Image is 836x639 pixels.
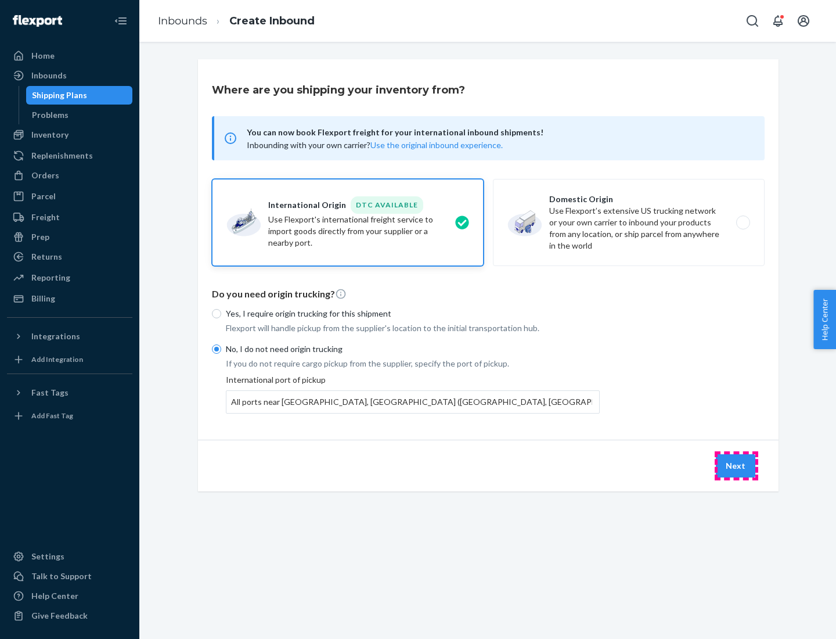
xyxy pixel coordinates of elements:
[26,86,133,105] a: Shipping Plans
[7,587,132,605] a: Help Center
[7,289,132,308] a: Billing
[226,343,600,355] p: No, I do not need origin trucking
[7,327,132,346] button: Integrations
[212,309,221,318] input: Yes, I require origin trucking for this shipment
[792,9,815,33] button: Open account menu
[31,150,93,161] div: Replenishments
[31,191,56,202] div: Parcel
[7,350,132,369] a: Add Integration
[26,106,133,124] a: Problems
[226,308,600,319] p: Yes, I require origin trucking for this shipment
[31,50,55,62] div: Home
[7,146,132,165] a: Replenishments
[741,9,764,33] button: Open Search Box
[226,322,600,334] p: Flexport will handle pickup from the supplier's location to the initial transportation hub.
[7,125,132,144] a: Inventory
[7,228,132,246] a: Prep
[7,46,132,65] a: Home
[31,293,55,304] div: Billing
[7,268,132,287] a: Reporting
[7,66,132,85] a: Inbounds
[226,358,600,369] p: If you do not require cargo pickup from the supplier, specify the port of pickup.
[31,231,49,243] div: Prep
[226,374,600,414] div: International port of pickup
[31,610,88,622] div: Give Feedback
[229,15,315,27] a: Create Inbound
[7,407,132,425] a: Add Fast Tag
[7,383,132,402] button: Fast Tags
[813,290,836,349] button: Help Center
[31,129,69,141] div: Inventory
[31,211,60,223] div: Freight
[212,288,765,301] p: Do you need origin trucking?
[31,551,64,562] div: Settings
[31,331,80,342] div: Integrations
[31,387,69,399] div: Fast Tags
[7,166,132,185] a: Orders
[31,272,70,283] div: Reporting
[13,15,62,27] img: Flexport logo
[7,606,132,625] button: Give Feedback
[7,208,132,227] a: Freight
[31,170,59,181] div: Orders
[149,4,324,38] ol: breadcrumbs
[7,547,132,566] a: Settings
[31,411,73,421] div: Add Fast Tag
[31,570,92,582] div: Talk to Support
[31,70,67,81] div: Inbounds
[716,454,755,478] button: Next
[32,109,69,121] div: Problems
[32,89,87,101] div: Shipping Plans
[766,9,790,33] button: Open notifications
[7,567,132,586] a: Talk to Support
[31,590,78,602] div: Help Center
[212,82,465,98] h3: Where are you shipping your inventory from?
[247,125,751,139] span: You can now book Flexport freight for your international inbound shipments!
[109,9,132,33] button: Close Navigation
[370,139,503,151] button: Use the original inbound experience.
[212,344,221,354] input: No, I do not need origin trucking
[7,247,132,266] a: Returns
[7,187,132,206] a: Parcel
[31,251,62,263] div: Returns
[247,140,503,150] span: Inbounding with your own carrier?
[158,15,207,27] a: Inbounds
[31,354,83,364] div: Add Integration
